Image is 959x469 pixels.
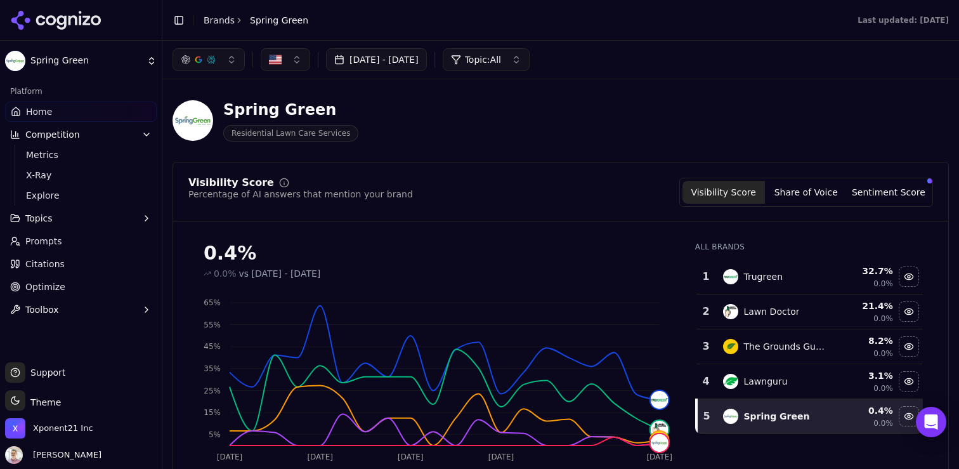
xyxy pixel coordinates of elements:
a: X-Ray [21,166,141,184]
a: Home [5,102,157,122]
img: trugreen [651,391,669,409]
tspan: 55% [204,320,221,329]
div: 4 [701,374,711,389]
tspan: [DATE] [488,452,514,461]
div: Data table [695,260,923,434]
button: Topics [5,208,157,228]
img: trugreen [723,269,738,284]
button: Toolbox [5,300,157,320]
tr: 2lawn doctorLawn Doctor21.4%0.0%Hide lawn doctor data [696,294,923,329]
a: Citations [5,254,157,274]
tspan: 45% [204,343,221,352]
a: Prompts [5,231,157,251]
a: Metrics [21,146,141,164]
div: 1 [701,269,711,284]
tspan: 35% [204,364,221,373]
span: 0.0% [873,314,893,324]
div: Lawn Doctor [743,305,799,318]
div: Spring Green [223,100,358,120]
a: Brands [204,15,235,25]
a: Explore [21,187,141,204]
div: Spring Green [743,410,809,423]
tspan: 15% [204,408,221,417]
tspan: [DATE] [307,452,333,461]
button: Open organization switcher [5,418,93,439]
tr: 3the grounds guysThe Grounds Guys8.2%0.0%Hide the grounds guys data [696,329,923,364]
button: Sentiment Score [847,181,930,204]
img: lawn doctor [651,421,669,439]
div: Last updated: [DATE] [858,15,949,25]
div: 0.4 % [835,404,893,417]
span: Xponent21 Inc [33,423,93,434]
img: Spring Green [173,100,213,141]
button: Hide lawnguru data [899,371,919,392]
button: Share of Voice [765,181,847,204]
tspan: 5% [209,430,221,439]
span: 0.0% [214,267,237,280]
span: 0.0% [873,418,893,428]
span: Support [25,366,65,379]
span: X-Ray [26,169,136,182]
a: Optimize [5,277,157,297]
tspan: [DATE] [217,452,243,461]
span: 0.0% [873,348,893,359]
span: 0.0% [873,279,893,289]
img: the grounds guys [723,339,738,354]
span: Spring Green [250,14,308,27]
tr: 5spring greenSpring Green0.4%0.0%Hide spring green data [696,399,923,434]
tspan: 65% [204,298,221,307]
span: Competition [25,128,80,141]
button: Hide the grounds guys data [899,336,919,357]
div: Percentage of AI answers that mention your brand [188,188,413,201]
div: Open Intercom Messenger [916,407,946,437]
button: Hide trugreen data [899,267,919,287]
span: Metrics [26,149,136,161]
span: 0.0% [873,383,893,393]
div: 3 [701,339,711,354]
div: 8.2 % [835,334,893,347]
img: spring green [651,434,669,452]
div: Visibility Score [188,178,274,188]
button: Open user button [5,446,101,464]
span: vs [DATE] - [DATE] [239,267,321,280]
div: Lawnguru [743,375,787,388]
tspan: 25% [204,386,221,395]
div: 3.1 % [835,369,893,382]
span: [PERSON_NAME] [28,449,101,461]
span: Home [26,105,52,118]
button: Hide spring green data [899,406,919,426]
div: 0.4% [204,242,670,265]
img: the grounds guys [651,432,669,449]
img: lawn doctor [723,304,738,319]
span: Residential Lawn Care Services [223,125,358,142]
img: US [269,53,282,66]
span: Citations [25,258,65,270]
button: Competition [5,124,157,145]
img: Xponent21 Inc [5,418,25,439]
button: Visibility Score [682,181,765,204]
span: Topics [25,212,53,225]
tspan: [DATE] [646,452,672,461]
span: Optimize [25,281,65,293]
button: Hide lawn doctor data [899,301,919,322]
span: Topic: All [465,53,501,66]
span: Toolbox [25,303,59,316]
img: Spring Green [5,51,25,71]
tspan: [DATE] [398,452,424,461]
div: Platform [5,81,157,102]
div: 21.4 % [835,300,893,312]
img: spring green [723,409,738,424]
tr: 1trugreenTrugreen32.7%0.0%Hide trugreen data [696,260,923,294]
div: All Brands [695,242,923,252]
span: Explore [26,189,136,202]
img: lawnguru [723,374,738,389]
div: 32.7 % [835,265,893,277]
div: 2 [701,304,711,319]
button: [DATE] - [DATE] [326,48,427,71]
div: The Grounds Guys [743,340,825,353]
img: Kiryako Sharikas [5,446,23,464]
tr: 4lawnguruLawnguru3.1%0.0%Hide lawnguru data [696,364,923,399]
div: 5 [703,409,711,424]
span: Prompts [25,235,62,248]
nav: breadcrumb [204,14,308,27]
